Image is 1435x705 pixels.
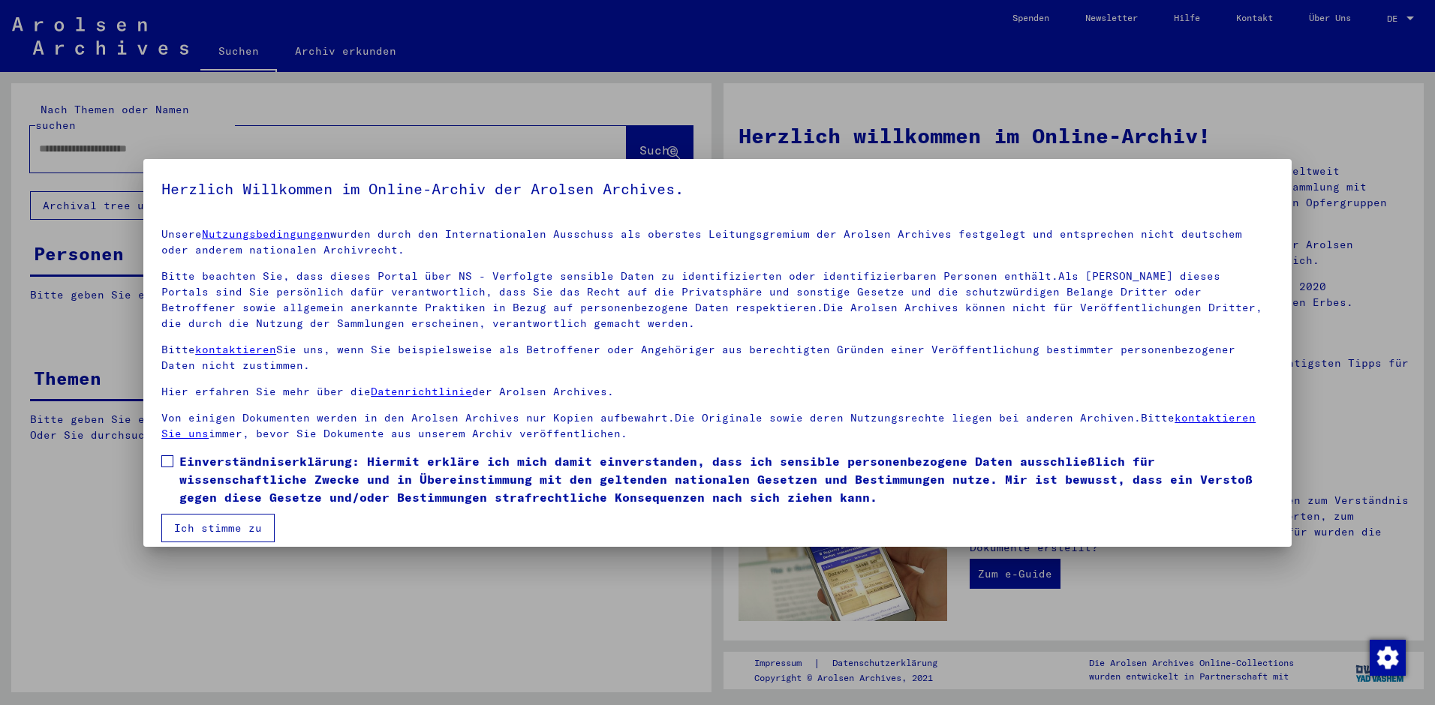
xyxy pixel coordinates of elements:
[161,411,1256,440] a: kontaktieren Sie uns
[161,514,275,542] button: Ich stimme zu
[161,226,1274,258] p: Unsere wurden durch den Internationalen Ausschuss als oberstes Leitungsgremium der Arolsen Archiv...
[161,410,1274,442] p: Von einigen Dokumenten werden in den Arolsen Archives nur Kopien aufbewahrt.Die Originale sowie d...
[371,385,472,398] a: Datenrichtlinie
[161,384,1274,400] p: Hier erfahren Sie mehr über die der Arolsen Archives.
[161,177,1274,201] h5: Herzlich Willkommen im Online-Archiv der Arolsen Archives.
[161,268,1274,331] p: Bitte beachten Sie, dass dieses Portal über NS - Verfolgte sensible Daten zu identifizierten oder...
[161,342,1274,373] p: Bitte Sie uns, wenn Sie beispielsweise als Betroffener oder Angehöriger aus berechtigten Gründen ...
[195,343,276,356] a: kontaktieren
[202,227,330,241] a: Nutzungsbedingungen
[1370,640,1406,676] img: Zustimmung ändern
[179,452,1274,506] span: Einverständniserklärung: Hiermit erkläre ich mich damit einverstanden, dass ich sensible personen...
